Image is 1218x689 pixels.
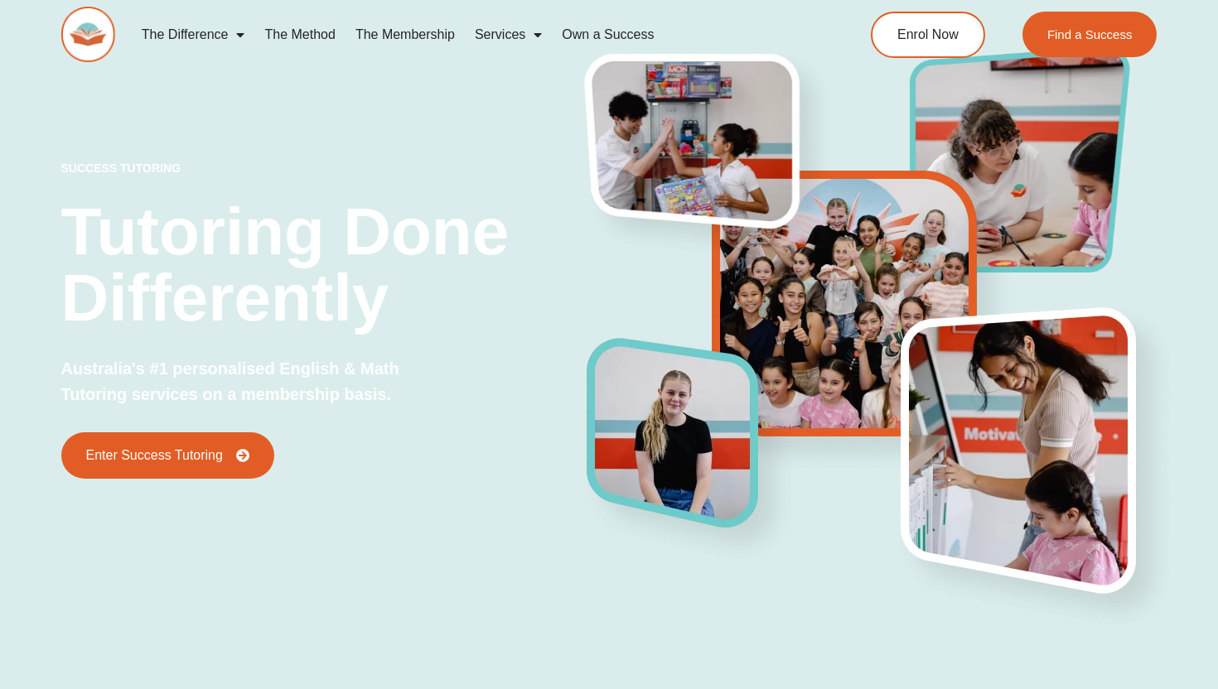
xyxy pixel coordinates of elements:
span: Enrol Now [897,28,959,41]
p: Australia's #1 personalised English & Math Tutoring services on a membership basis. [61,356,446,407]
a: Find a Success [1022,12,1158,57]
h2: Tutoring Done Differently [61,199,587,331]
a: Enter Success Tutoring [61,432,274,479]
a: The Method [254,16,345,54]
a: Enrol Now [871,12,985,58]
a: The Difference [132,16,255,54]
span: Find a Success [1047,28,1133,41]
a: Services [465,16,552,54]
nav: Menu [132,16,809,54]
p: success tutoring [61,162,587,174]
a: The Membership [346,16,465,54]
span: Enter Success Tutoring [86,449,223,462]
a: Own a Success [552,16,664,54]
